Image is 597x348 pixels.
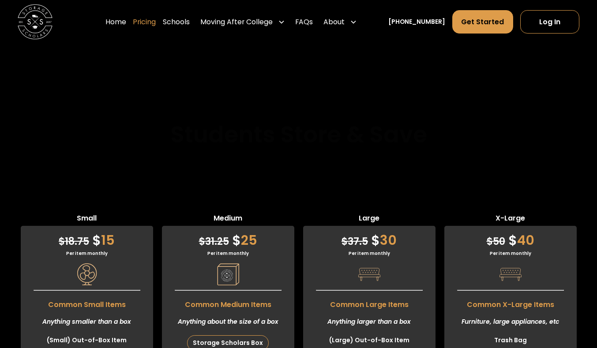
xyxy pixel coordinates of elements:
[303,333,436,347] li: (Large) Out-of-Box Item
[59,235,89,248] span: 18.75
[18,4,53,39] a: home
[303,226,436,250] div: 30
[133,10,156,34] a: Pricing
[444,250,577,257] div: Per item monthly
[21,250,153,257] div: Per item monthly
[499,263,522,285] img: Pricing Category Icon
[21,226,153,250] div: 15
[197,10,288,34] div: Moving After College
[162,213,294,226] span: Medium
[444,226,577,250] div: 40
[59,235,65,248] span: $
[18,4,53,39] img: Storage Scholars main logo
[303,310,436,333] div: Anything larger than a box
[21,213,153,226] span: Small
[105,10,126,34] a: Home
[358,263,380,285] img: Pricing Category Icon
[162,310,294,333] div: Anything about the size of a box
[21,295,153,310] span: Common Small Items
[342,235,348,248] span: $
[371,231,380,250] span: $
[163,10,190,34] a: Schools
[21,333,153,347] li: (Small) Out-of-Box Item
[92,231,101,250] span: $
[508,231,517,250] span: $
[323,17,345,27] div: About
[217,263,239,285] img: Pricing Category Icon
[303,213,436,226] span: Large
[444,295,577,310] span: Common X-Large Items
[303,250,436,257] div: Per item monthly
[487,235,493,248] span: $
[303,295,436,310] span: Common Large Items
[444,213,577,226] span: X-Large
[76,263,98,285] img: Pricing Category Icon
[444,310,577,333] div: Furniture, large appliances, etc
[162,250,294,257] div: Per item monthly
[162,295,294,310] span: Common Medium Items
[170,121,427,149] h2: Students Store & Save
[452,10,514,34] a: Get Started
[200,17,273,27] div: Moving After College
[295,10,313,34] a: FAQs
[232,231,241,250] span: $
[21,310,153,333] div: Anything smaller than a box
[520,10,579,34] a: Log In
[199,235,229,248] span: 31.25
[487,235,505,248] span: 50
[388,17,445,26] a: [PHONE_NUMBER]
[320,10,360,34] div: About
[444,333,577,347] li: Trash Bag
[199,235,205,248] span: $
[162,226,294,250] div: 25
[342,235,368,248] span: 37.5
